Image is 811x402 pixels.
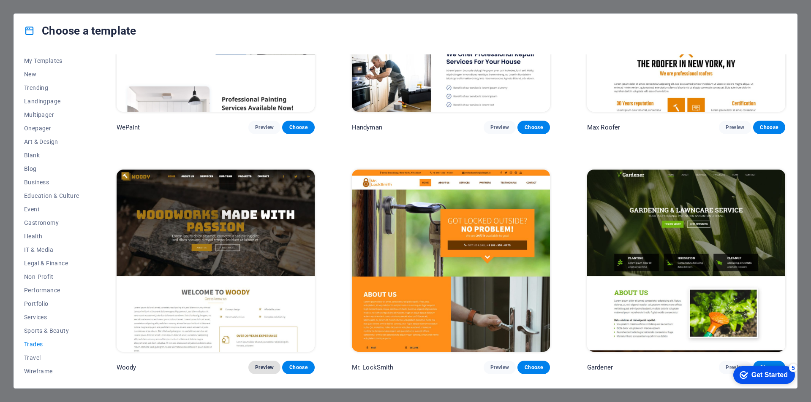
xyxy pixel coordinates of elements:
[517,361,550,374] button: Choose
[24,216,79,229] button: Gastronomy
[24,243,79,256] button: IT & Media
[248,361,280,374] button: Preview
[24,162,79,175] button: Blog
[24,364,79,378] button: Wireframe
[352,363,394,372] p: Mr. LockSmith
[24,148,79,162] button: Blank
[24,179,79,186] span: Business
[719,361,751,374] button: Preview
[24,189,79,202] button: Education & Culture
[24,260,79,267] span: Legal & Finance
[490,364,509,371] span: Preview
[587,170,785,352] img: Gardener
[726,364,744,371] span: Preview
[282,121,314,134] button: Choose
[24,368,79,375] span: Wireframe
[760,124,778,131] span: Choose
[24,219,79,226] span: Gastronomy
[24,138,79,145] span: Art & Design
[24,121,79,135] button: Onepager
[255,364,274,371] span: Preview
[61,2,70,10] div: 5
[24,256,79,270] button: Legal & Finance
[117,170,315,352] img: Woody
[24,57,79,64] span: My Templates
[24,283,79,297] button: Performance
[524,364,543,371] span: Choose
[753,361,785,374] button: Choose
[753,121,785,134] button: Choose
[24,165,79,172] span: Blog
[24,175,79,189] button: Business
[484,361,516,374] button: Preview
[24,300,79,307] span: Portfolio
[24,297,79,310] button: Portfolio
[24,229,79,243] button: Health
[24,81,79,94] button: Trending
[24,108,79,121] button: Multipager
[726,124,744,131] span: Preview
[24,287,79,294] span: Performance
[24,152,79,159] span: Blank
[490,124,509,131] span: Preview
[24,273,79,280] span: Non-Profit
[24,351,79,364] button: Travel
[117,123,140,132] p: WePaint
[484,121,516,134] button: Preview
[24,314,79,321] span: Services
[517,121,550,134] button: Choose
[5,4,67,22] div: Get Started 5 items remaining, 0% complete
[24,135,79,148] button: Art & Design
[524,124,543,131] span: Choose
[24,324,79,337] button: Sports & Beauty
[24,125,79,132] span: Onepager
[719,121,751,134] button: Preview
[24,111,79,118] span: Multipager
[24,84,79,91] span: Trending
[24,337,79,351] button: Trades
[352,123,382,132] p: Handyman
[24,71,79,78] span: New
[587,363,613,372] p: Gardener
[24,354,79,361] span: Travel
[24,233,79,240] span: Health
[24,246,79,253] span: IT & Media
[289,364,308,371] span: Choose
[24,67,79,81] button: New
[117,363,136,372] p: Woody
[352,170,550,352] img: Mr. LockSmith
[24,98,79,105] span: Landingpage
[24,327,79,334] span: Sports & Beauty
[24,24,136,38] h4: Choose a template
[24,192,79,199] span: Education & Culture
[24,54,79,67] button: My Templates
[24,202,79,216] button: Event
[255,124,274,131] span: Preview
[24,94,79,108] button: Landingpage
[24,9,60,17] div: Get Started
[587,123,620,132] p: Max Roofer
[24,341,79,348] span: Trades
[282,361,314,374] button: Choose
[24,206,79,213] span: Event
[24,270,79,283] button: Non-Profit
[248,121,280,134] button: Preview
[289,124,308,131] span: Choose
[24,310,79,324] button: Services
